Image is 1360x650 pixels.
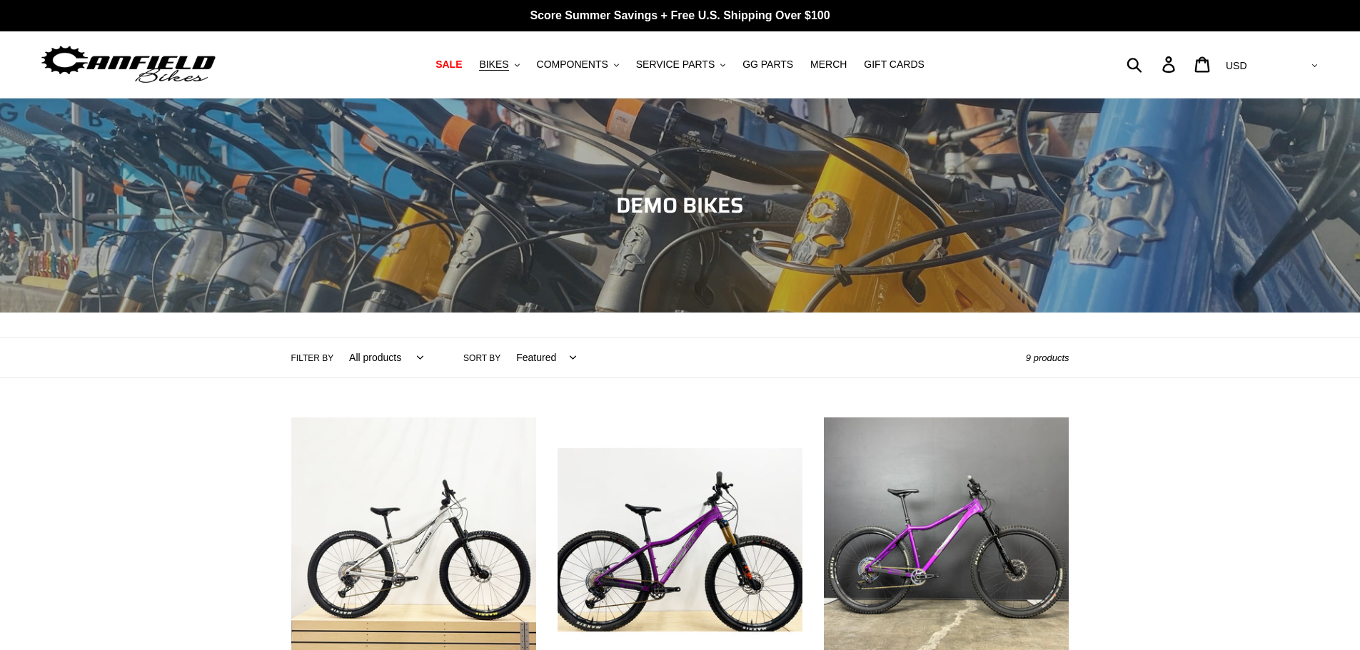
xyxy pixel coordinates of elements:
label: Filter by [291,352,334,365]
a: MERCH [803,55,854,74]
span: DEMO BIKES [616,188,744,222]
span: MERCH [810,59,847,71]
span: GG PARTS [742,59,793,71]
a: GIFT CARDS [857,55,932,74]
img: Canfield Bikes [39,42,218,87]
span: SERVICE PARTS [636,59,715,71]
button: COMPONENTS [530,55,626,74]
span: BIKES [479,59,508,71]
button: BIKES [472,55,526,74]
span: 9 products [1026,352,1069,363]
label: Sort by [463,352,500,365]
button: SERVICE PARTS [629,55,732,74]
span: GIFT CARDS [864,59,925,71]
a: GG PARTS [735,55,800,74]
span: COMPONENTS [537,59,608,71]
input: Search [1134,49,1171,80]
span: SALE [435,59,462,71]
a: SALE [428,55,469,74]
